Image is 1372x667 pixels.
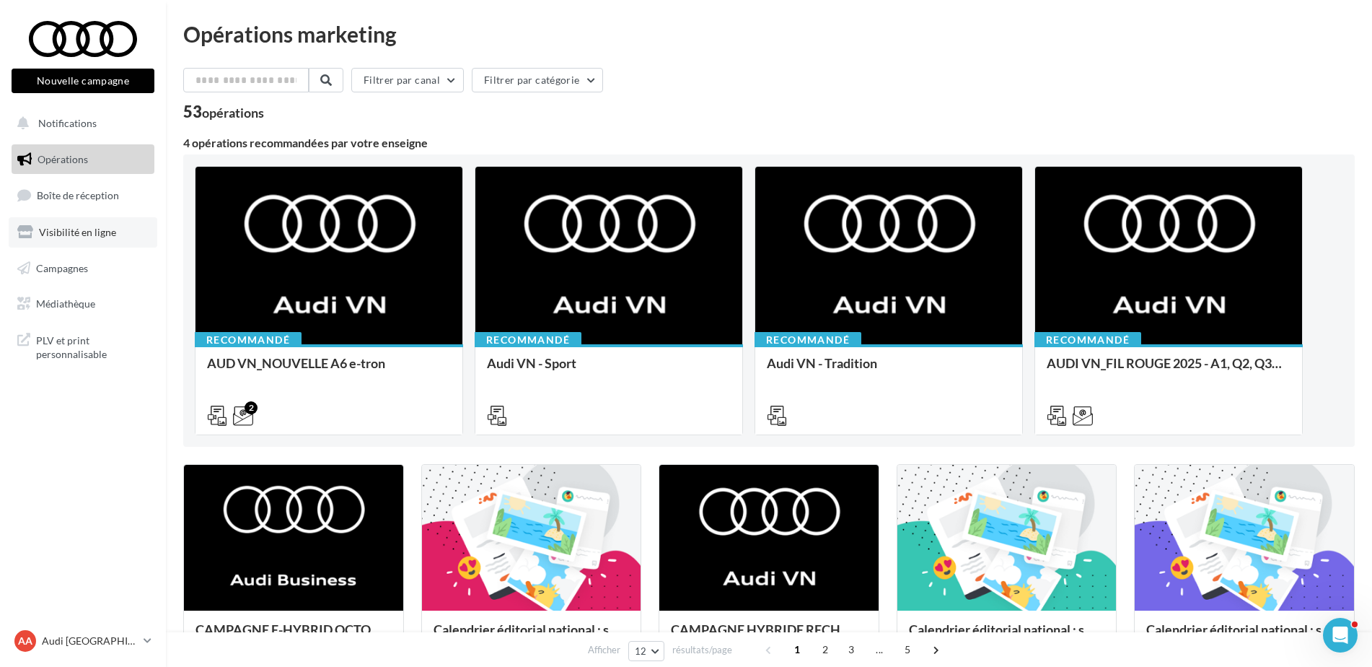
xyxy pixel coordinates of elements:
[9,108,151,139] button: Notifications
[1047,356,1290,385] div: AUDI VN_FIL ROUGE 2025 - A1, Q2, Q3, Q5 et Q4 e-tron
[1323,618,1358,653] iframe: Intercom live chat
[896,638,919,661] span: 5
[487,356,731,385] div: Audi VN - Sport
[635,645,647,657] span: 12
[36,261,88,274] span: Campagnes
[588,643,620,657] span: Afficher
[9,325,157,367] a: PLV et print personnalisable
[672,643,732,657] span: résultats/page
[755,332,861,348] div: Recommandé
[909,622,1105,651] div: Calendrier éditorial national : semaine du 15.09 au 21.09
[183,23,1355,45] div: Opérations marketing
[1034,332,1141,348] div: Recommandé
[39,226,116,238] span: Visibilité en ligne
[36,297,95,310] span: Médiathèque
[36,331,149,362] span: PLV et print personnalisable
[183,104,264,120] div: 53
[245,401,258,414] div: 2
[18,634,32,648] span: AA
[671,622,867,651] div: CAMPAGNE HYBRIDE RECHARGEABLE
[9,253,157,284] a: Campagnes
[868,638,891,661] span: ...
[38,117,97,129] span: Notifications
[840,638,863,661] span: 3
[183,137,1355,149] div: 4 opérations recommandées par votre enseigne
[9,217,157,248] a: Visibilité en ligne
[767,356,1011,385] div: Audi VN - Tradition
[9,144,157,175] a: Opérations
[195,332,302,348] div: Recommandé
[9,180,157,211] a: Boîte de réception
[12,627,154,655] a: AA Audi [GEOGRAPHIC_DATA]
[207,356,451,385] div: AUD VN_NOUVELLE A6 e-tron
[202,106,264,119] div: opérations
[628,641,665,661] button: 12
[9,289,157,319] a: Médiathèque
[37,189,119,201] span: Boîte de réception
[786,638,809,661] span: 1
[434,622,630,651] div: Calendrier éditorial national : semaine du 22.09 au 28.09
[42,634,138,648] p: Audi [GEOGRAPHIC_DATA]
[475,332,581,348] div: Recommandé
[12,69,154,93] button: Nouvelle campagne
[351,68,464,92] button: Filtrer par canal
[472,68,603,92] button: Filtrer par catégorie
[38,153,88,165] span: Opérations
[814,638,837,661] span: 2
[195,622,392,651] div: CAMPAGNE E-HYBRID OCTOBRE B2B
[1146,622,1342,651] div: Calendrier éditorial national : semaine du 08.09 au 14.09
